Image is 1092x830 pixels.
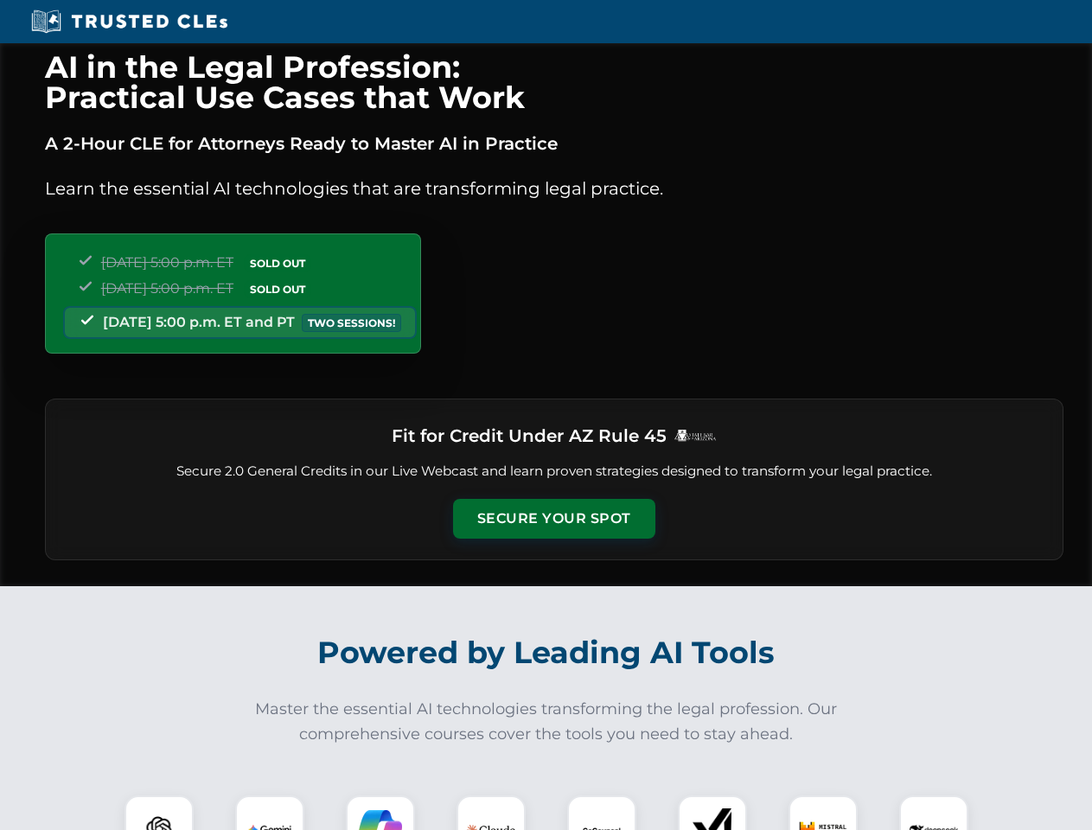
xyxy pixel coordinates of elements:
[244,697,849,747] p: Master the essential AI technologies transforming the legal profession. Our comprehensive courses...
[244,280,311,298] span: SOLD OUT
[45,52,1063,112] h1: AI in the Legal Profession: Practical Use Cases that Work
[453,499,655,539] button: Secure Your Spot
[26,9,233,35] img: Trusted CLEs
[101,254,233,271] span: [DATE] 5:00 p.m. ET
[674,429,717,442] img: Logo
[244,254,311,272] span: SOLD OUT
[392,420,667,451] h3: Fit for Credit Under AZ Rule 45
[67,462,1042,482] p: Secure 2.0 General Credits in our Live Webcast and learn proven strategies designed to transform ...
[67,622,1025,683] h2: Powered by Leading AI Tools
[45,130,1063,157] p: A 2-Hour CLE for Attorneys Ready to Master AI in Practice
[45,175,1063,202] p: Learn the essential AI technologies that are transforming legal practice.
[101,280,233,297] span: [DATE] 5:00 p.m. ET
